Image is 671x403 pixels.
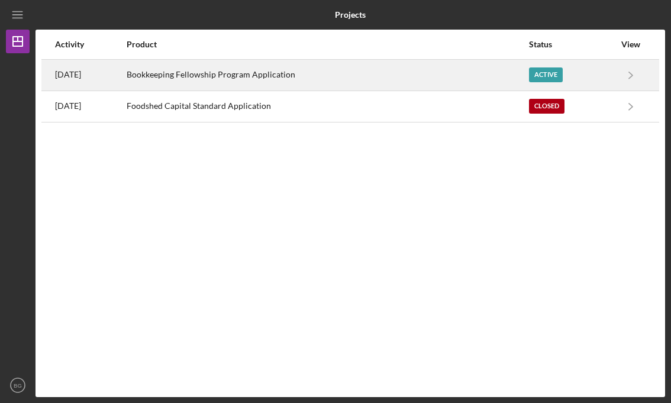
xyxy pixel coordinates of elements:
[14,382,22,389] text: BG
[127,92,528,121] div: Foodshed Capital Standard Application
[55,70,81,79] time: 2025-06-07 21:37
[55,101,81,111] time: 2024-10-21 01:41
[127,60,528,90] div: Bookkeeping Fellowship Program Application
[529,67,563,82] div: Active
[6,373,30,397] button: BG
[55,40,125,49] div: Activity
[127,40,528,49] div: Product
[616,40,646,49] div: View
[335,10,366,20] b: Projects
[529,99,564,114] div: Closed
[529,40,615,49] div: Status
